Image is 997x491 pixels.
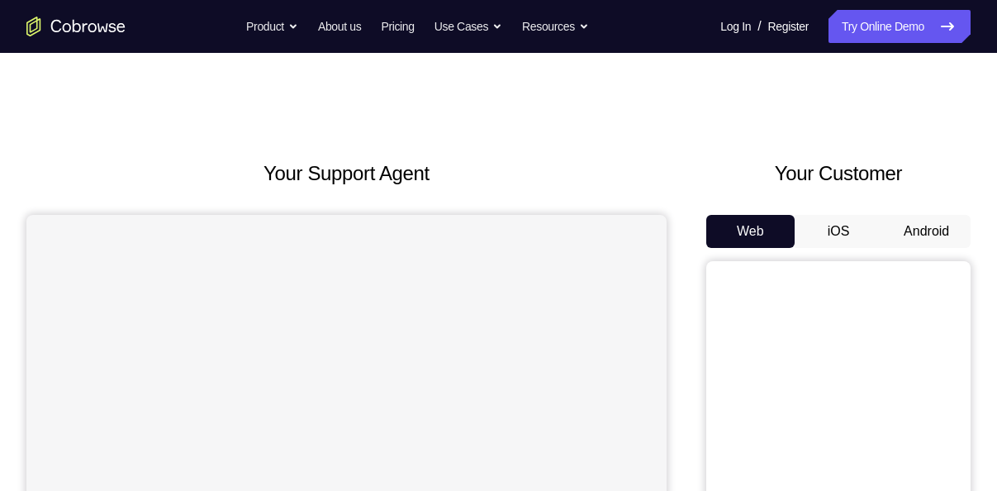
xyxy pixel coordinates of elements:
a: About us [318,10,361,43]
button: iOS [795,215,883,248]
a: Register [768,10,809,43]
span: / [757,17,761,36]
button: Use Cases [434,10,502,43]
h2: Your Support Agent [26,159,667,188]
a: Log In [720,10,751,43]
button: Web [706,215,795,248]
a: Go to the home page [26,17,126,36]
button: Resources [522,10,589,43]
button: Product [246,10,298,43]
button: Android [882,215,971,248]
a: Pricing [381,10,414,43]
a: Try Online Demo [828,10,971,43]
h2: Your Customer [706,159,971,188]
